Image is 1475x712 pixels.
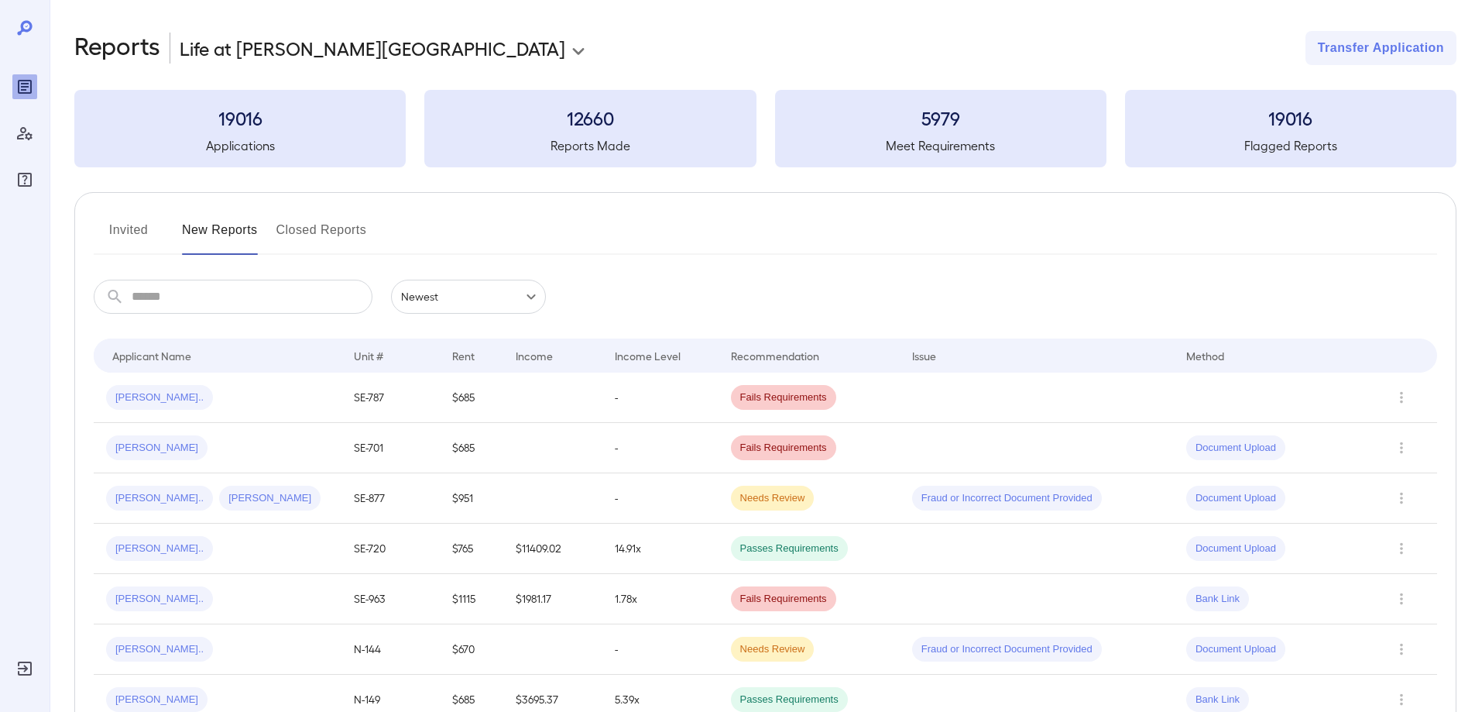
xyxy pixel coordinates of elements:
p: Life at [PERSON_NAME][GEOGRAPHIC_DATA] [180,36,565,60]
button: Row Actions [1389,486,1414,511]
td: SE-720 [341,524,441,574]
td: $765 [440,524,503,574]
button: Row Actions [1389,586,1414,611]
td: $951 [440,473,503,524]
button: Row Actions [1389,687,1414,712]
span: [PERSON_NAME].. [106,491,213,506]
div: Applicant Name [112,346,191,365]
span: Document Upload [1186,542,1285,556]
span: Document Upload [1186,491,1285,506]
h5: Applications [74,136,406,155]
button: Row Actions [1389,385,1414,410]
td: - [602,473,719,524]
span: Fraud or Incorrect Document Provided [912,491,1102,506]
h3: 19016 [74,105,406,130]
summary: 19016Applications12660Reports Made5979Meet Requirements19016Flagged Reports [74,90,1456,167]
h2: Reports [74,31,160,65]
span: [PERSON_NAME].. [106,542,213,556]
div: Rent [452,346,477,365]
div: Manage Users [12,121,37,146]
h5: Flagged Reports [1125,136,1456,155]
span: Needs Review [731,491,815,506]
div: Income Level [615,346,681,365]
div: Log Out [12,656,37,681]
td: $685 [440,423,503,473]
div: Recommendation [731,346,819,365]
span: Passes Requirements [731,542,848,556]
button: New Reports [182,218,258,255]
button: Row Actions [1389,435,1414,460]
span: Fails Requirements [731,390,836,405]
div: Issue [912,346,937,365]
span: Fraud or Incorrect Document Provided [912,642,1102,657]
td: N-144 [341,624,441,675]
td: SE-701 [341,423,441,473]
h3: 5979 [775,105,1106,130]
button: Row Actions [1389,536,1414,561]
td: $11409.02 [503,524,602,574]
span: [PERSON_NAME] [106,441,208,456]
div: Income [516,346,553,365]
span: Needs Review [731,642,815,657]
h5: Reports Made [424,136,756,155]
span: Fails Requirements [731,441,836,456]
h3: 19016 [1125,105,1456,130]
h5: Meet Requirements [775,136,1106,155]
button: Invited [94,218,163,255]
td: 1.78x [602,574,719,624]
div: Newest [391,280,546,314]
td: SE-787 [341,373,441,423]
span: Fails Requirements [731,592,836,607]
button: Closed Reports [276,218,367,255]
button: Row Actions [1389,637,1414,662]
span: Passes Requirements [731,693,848,707]
td: 14.91x [602,524,719,574]
td: $685 [440,373,503,423]
div: Method [1186,346,1224,365]
span: [PERSON_NAME].. [106,390,213,405]
span: Document Upload [1186,642,1285,657]
td: - [602,373,719,423]
span: [PERSON_NAME].. [106,592,213,607]
div: Reports [12,74,37,99]
span: Bank Link [1186,592,1249,607]
span: Bank Link [1186,693,1249,707]
span: [PERSON_NAME] [106,693,208,707]
td: $1981.17 [503,574,602,624]
td: SE-877 [341,473,441,524]
td: - [602,423,719,473]
td: - [602,624,719,675]
button: Transfer Application [1305,31,1456,65]
h3: 12660 [424,105,756,130]
td: SE-963 [341,574,441,624]
span: [PERSON_NAME].. [106,642,213,657]
span: Document Upload [1186,441,1285,456]
span: [PERSON_NAME] [219,491,321,506]
div: Unit # [354,346,383,365]
td: $1115 [440,574,503,624]
td: $670 [440,624,503,675]
div: FAQ [12,167,37,192]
